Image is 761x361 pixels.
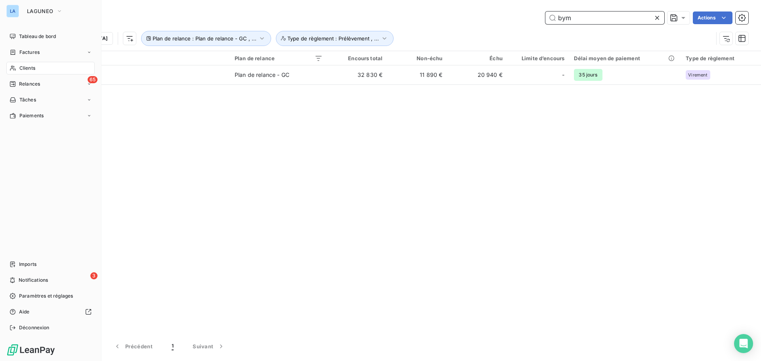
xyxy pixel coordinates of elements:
[332,55,382,61] div: Encours total
[387,65,447,84] td: 11 890 €
[19,277,48,284] span: Notifications
[19,112,44,119] span: Paiements
[235,71,289,79] div: Plan de relance - GC
[19,96,36,103] span: Tâches
[688,73,707,77] span: Virement
[574,55,676,61] div: Délai moyen de paiement
[6,306,95,318] a: Aide
[392,55,442,61] div: Non-échu
[19,80,40,88] span: Relances
[276,31,394,46] button: Type de règlement : Prélèvement , ...
[19,324,50,331] span: Déconnexion
[693,11,732,24] button: Actions
[562,71,564,79] span: -
[19,292,73,300] span: Paramètres et réglages
[287,35,379,42] span: Type de règlement : Prélèvement , ...
[19,261,36,268] span: Imports
[19,308,30,315] span: Aide
[327,65,387,84] td: 32 830 €
[183,338,235,355] button: Suivant
[90,272,98,279] span: 3
[512,55,565,61] div: Limite d’encours
[734,334,753,353] div: Open Intercom Messenger
[447,65,507,84] td: 20 940 €
[141,31,271,46] button: Plan de relance : Plan de relance - GC , ...
[452,55,503,61] div: Échu
[104,338,162,355] button: Précédent
[19,65,35,72] span: Clients
[153,35,256,42] span: Plan de relance : Plan de relance - GC , ...
[88,76,98,83] span: 65
[19,33,56,40] span: Tableau de bord
[172,342,174,350] span: 1
[27,8,53,14] span: LAGUNEO
[162,338,183,355] button: 1
[6,344,55,356] img: Logo LeanPay
[574,69,602,81] span: 35 jours
[235,55,323,61] div: Plan de relance
[6,5,19,17] div: LA
[686,55,756,61] div: Type de règlement
[19,49,40,56] span: Factures
[55,75,225,83] span: 53842
[545,11,664,24] input: Rechercher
